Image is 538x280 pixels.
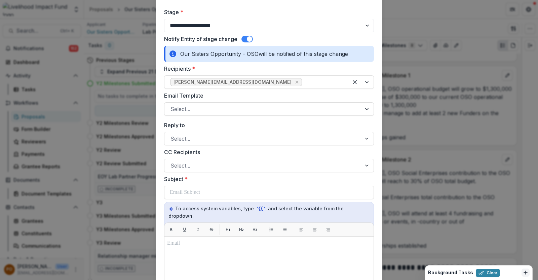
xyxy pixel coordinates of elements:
label: Recipients [164,65,370,73]
p: To access system variables, type and select the variable from the dropdown. [168,205,370,219]
button: Align center [309,224,320,235]
button: Dismiss [522,269,530,277]
button: Underline [179,224,190,235]
div: Our Sisters Opportunity - OSO will be notified of this stage change [164,46,374,62]
button: Bold [166,224,177,235]
h2: Background Tasks [428,270,473,276]
button: Align left [296,224,307,235]
button: Align right [323,224,334,235]
button: H3 [249,224,260,235]
button: H2 [236,224,247,235]
button: List [279,224,290,235]
label: Notify Entity of stage change [164,35,237,43]
label: Reply to [164,121,370,129]
span: [PERSON_NAME][EMAIL_ADDRESS][DOMAIN_NAME] [174,79,292,85]
label: Subject [164,175,370,183]
button: List [266,224,277,235]
div: Clear selected options [349,77,360,87]
label: Email Template [164,92,370,100]
button: H1 [223,224,233,235]
button: Strikethrough [206,224,217,235]
label: Stage [164,8,370,16]
button: Italic [193,224,203,235]
div: Remove delphine@oursistersopportunity.org [294,79,300,85]
code: `{{` [255,205,267,212]
button: Clear [476,269,500,277]
label: CC Recipients [164,148,370,156]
